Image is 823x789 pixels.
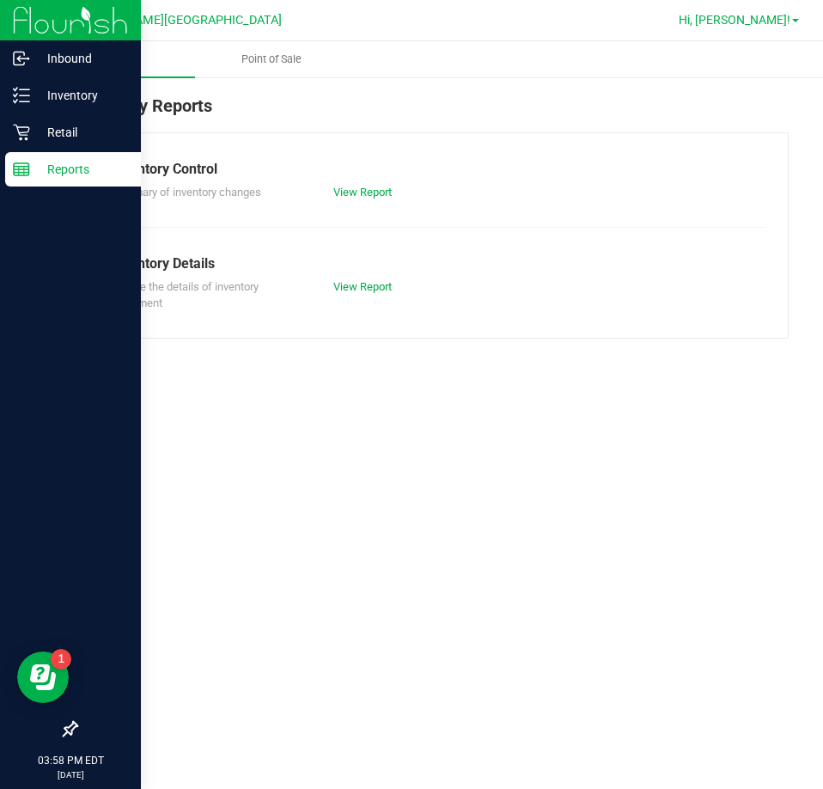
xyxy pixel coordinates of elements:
inline-svg: Inventory [13,87,30,104]
p: Reports [30,159,133,180]
div: Inventory Control [111,159,753,180]
p: Inbound [30,48,133,69]
p: Retail [30,122,133,143]
iframe: Resource center unread badge [51,649,71,670]
inline-svg: Retail [13,124,30,141]
inline-svg: Reports [13,161,30,178]
div: Inventory Reports [76,93,789,132]
p: Inventory [30,85,133,106]
span: Point of Sale [218,52,325,67]
inline-svg: Inbound [13,50,30,67]
span: [PERSON_NAME][GEOGRAPHIC_DATA] [70,13,282,28]
p: 03:58 PM EDT [8,753,133,768]
a: Point of Sale [195,41,349,77]
p: [DATE] [8,768,133,781]
a: View Report [333,186,392,199]
div: Inventory Details [111,254,753,274]
span: Hi, [PERSON_NAME]! [679,13,790,27]
iframe: Resource center [17,651,69,703]
span: Summary of inventory changes [111,186,261,199]
span: Explore the details of inventory movement [111,280,259,310]
a: View Report [333,280,392,293]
